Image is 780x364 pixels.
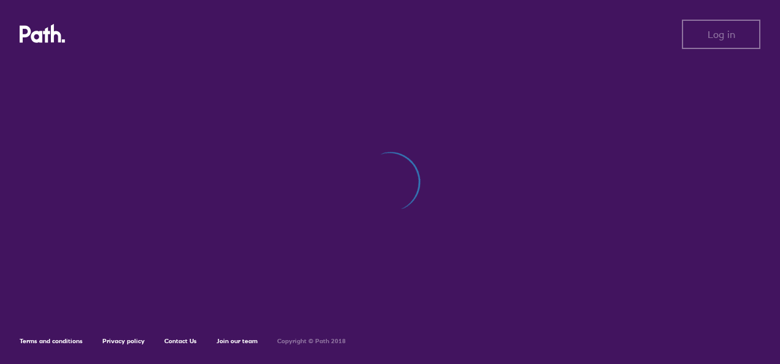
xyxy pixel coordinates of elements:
[164,337,197,345] a: Contact Us
[682,20,760,49] button: Log in
[102,337,145,345] a: Privacy policy
[708,29,735,40] span: Log in
[277,338,346,345] h6: Copyright © Path 2018
[216,337,258,345] a: Join our team
[20,337,83,345] a: Terms and conditions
